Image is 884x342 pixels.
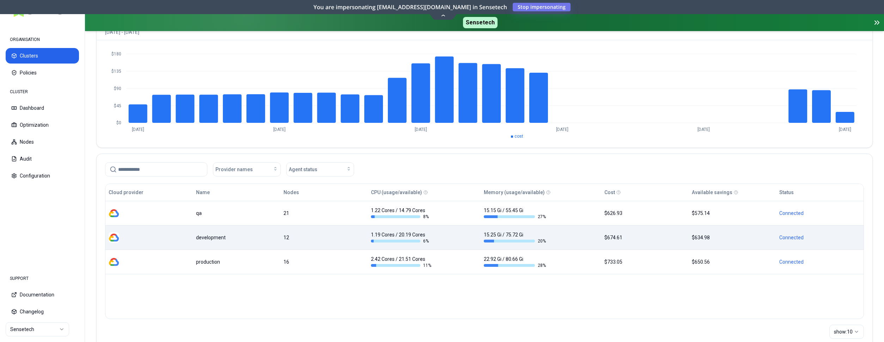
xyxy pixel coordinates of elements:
[484,231,546,244] div: 15.25 Gi / 75.72 Gi
[111,69,121,74] tspan: $135
[114,86,121,91] tspan: $90
[692,185,732,199] button: Available savings
[415,127,427,132] tspan: [DATE]
[371,238,433,244] div: 6 %
[109,208,119,218] img: gcp
[273,127,286,132] tspan: [DATE]
[779,210,860,217] div: Connected
[779,258,860,265] div: Connected
[514,134,523,139] span: cost
[116,120,121,125] tspan: $0
[284,210,365,217] div: 21
[779,189,794,196] div: Status
[839,127,851,132] tspan: [DATE]
[6,151,79,167] button: Audit
[6,287,79,302] button: Documentation
[604,185,615,199] button: Cost
[6,85,79,99] div: CLUSTER
[6,32,79,47] div: ORGANISATION
[371,207,433,220] div: 1.22 Cores / 14.79 Cores
[284,185,299,199] button: Nodes
[484,263,546,268] div: 28 %
[484,214,546,220] div: 27 %
[286,162,354,176] button: Agent status
[284,258,365,265] div: 16
[6,117,79,133] button: Optimization
[371,214,433,220] div: 8 %
[692,210,773,217] div: $575.14
[6,271,79,286] div: SUPPORT
[6,134,79,150] button: Nodes
[371,231,433,244] div: 1.19 Cores / 20.19 Cores
[289,166,317,173] span: Agent status
[692,234,773,241] div: $634.98
[604,210,685,217] div: $626.93
[284,234,365,241] div: 12
[371,263,433,268] div: 11 %
[484,256,546,268] div: 22.92 Gi / 80.66 Gi
[556,127,568,132] tspan: [DATE]
[114,103,121,108] tspan: $45
[196,185,210,199] button: Name
[6,304,79,319] button: Changelog
[109,257,119,267] img: gcp
[604,258,685,265] div: $733.05
[779,234,860,241] div: Connected
[463,17,498,28] span: Sensetech
[196,210,277,217] div: qa
[6,65,79,80] button: Policies
[484,185,545,199] button: Memory (usage/available)
[604,234,685,241] div: $674.61
[109,185,144,199] button: Cloud provider
[692,258,773,265] div: $650.56
[371,256,433,268] div: 2.42 Cores / 21.51 Cores
[697,127,710,132] tspan: [DATE]
[371,185,422,199] button: CPU (usage/available)
[132,127,144,132] tspan: [DATE]
[105,29,139,36] p: [DATE] - [DATE]
[111,52,121,56] tspan: $180
[6,100,79,116] button: Dashboard
[6,48,79,64] button: Clusters
[484,207,546,220] div: 15.15 Gi / 55.45 Gi
[484,238,546,244] div: 20 %
[109,232,119,243] img: gcp
[6,168,79,184] button: Configuration
[196,234,277,241] div: development
[196,258,277,265] div: production
[213,162,281,176] button: Provider names
[215,166,253,173] span: Provider names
